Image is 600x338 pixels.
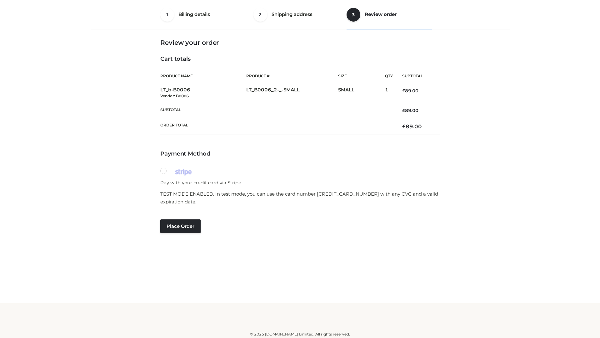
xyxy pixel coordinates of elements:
[402,123,422,130] bdi: 89.00
[402,88,405,94] span: £
[160,94,189,98] small: Vendor: B0006
[402,88,418,94] bdi: 89.00
[160,56,440,63] h4: Cart totals
[402,108,405,113] span: £
[246,83,338,103] td: LT_B0006_2-_-SMALL
[338,83,385,103] td: SMALL
[160,83,246,103] td: LT_b-B0006
[338,69,382,83] th: Size
[160,219,201,233] button: Place order
[385,83,393,103] td: 1
[160,190,440,206] p: TEST MODE ENABLED. In test mode, you can use the card number [CREDIT_CARD_NUMBER] with any CVC an...
[402,123,406,130] span: £
[160,39,440,46] h3: Review your order
[385,69,393,83] th: Qty
[160,118,393,135] th: Order Total
[93,331,507,337] div: © 2025 [DOMAIN_NAME] Limited. All rights reserved.
[160,151,440,157] h4: Payment Method
[402,108,418,113] bdi: 89.00
[160,103,393,118] th: Subtotal
[160,69,246,83] th: Product Name
[393,69,440,83] th: Subtotal
[246,69,338,83] th: Product #
[160,179,440,187] p: Pay with your credit card via Stripe.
